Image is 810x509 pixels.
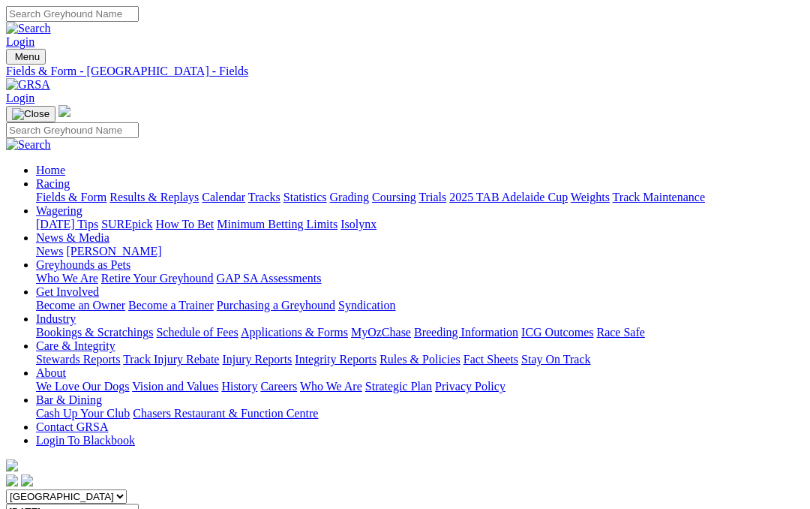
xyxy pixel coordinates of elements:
[36,420,108,433] a: Contact GRSA
[156,326,238,339] a: Schedule of Fees
[365,380,432,393] a: Strategic Plan
[6,35,34,48] a: Login
[6,122,139,138] input: Search
[36,312,76,325] a: Industry
[36,393,102,406] a: Bar & Dining
[66,245,161,258] a: [PERSON_NAME]
[295,353,376,366] a: Integrity Reports
[36,191,804,204] div: Racing
[6,106,55,122] button: Toggle navigation
[133,407,318,420] a: Chasers Restaurant & Function Centre
[36,218,98,230] a: [DATE] Tips
[36,326,804,339] div: Industry
[109,191,199,203] a: Results & Replays
[330,191,369,203] a: Grading
[248,191,280,203] a: Tracks
[283,191,327,203] a: Statistics
[6,138,51,152] img: Search
[463,353,518,366] a: Fact Sheets
[435,380,505,393] a: Privacy Policy
[36,231,109,244] a: News & Media
[202,191,245,203] a: Calendar
[36,204,82,217] a: Wagering
[36,326,153,339] a: Bookings & Scratchings
[217,218,337,230] a: Minimum Betting Limits
[613,191,705,203] a: Track Maintenance
[36,177,70,190] a: Racing
[36,245,804,258] div: News & Media
[101,218,152,230] a: SUREpick
[36,164,65,176] a: Home
[36,339,115,352] a: Care & Integrity
[217,272,322,285] a: GAP SA Assessments
[156,218,214,230] a: How To Bet
[338,299,395,312] a: Syndication
[132,380,218,393] a: Vision and Values
[6,78,50,92] img: GRSA
[260,380,297,393] a: Careers
[222,353,292,366] a: Injury Reports
[123,353,219,366] a: Track Injury Rebate
[596,326,644,339] a: Race Safe
[36,407,130,420] a: Cash Up Your Club
[571,191,610,203] a: Weights
[217,299,335,312] a: Purchasing a Greyhound
[521,353,590,366] a: Stay On Track
[36,380,804,393] div: About
[36,434,135,447] a: Login To Blackbook
[449,191,568,203] a: 2025 TAB Adelaide Cup
[21,474,33,486] img: twitter.svg
[101,272,214,285] a: Retire Your Greyhound
[36,218,804,231] div: Wagering
[36,380,129,393] a: We Love Our Dogs
[36,353,120,366] a: Stewards Reports
[6,49,46,65] button: Toggle navigation
[300,380,362,393] a: Who We Are
[36,285,99,298] a: Get Involved
[36,272,804,285] div: Greyhounds as Pets
[58,105,70,117] img: logo-grsa-white.png
[6,474,18,486] img: facebook.svg
[241,326,348,339] a: Applications & Forms
[221,380,257,393] a: History
[6,6,139,22] input: Search
[36,191,106,203] a: Fields & Form
[128,299,214,312] a: Become a Trainer
[15,51,40,62] span: Menu
[36,407,804,420] div: Bar & Dining
[418,191,446,203] a: Trials
[351,326,411,339] a: MyOzChase
[12,108,49,120] img: Close
[36,366,66,379] a: About
[340,218,376,230] a: Isolynx
[521,326,593,339] a: ICG Outcomes
[6,65,804,78] a: Fields & Form - [GEOGRAPHIC_DATA] - Fields
[36,353,804,366] div: Care & Integrity
[36,299,125,312] a: Become an Owner
[6,22,51,35] img: Search
[414,326,518,339] a: Breeding Information
[379,353,460,366] a: Rules & Policies
[36,245,63,258] a: News
[6,92,34,104] a: Login
[36,272,98,285] a: Who We Are
[372,191,416,203] a: Coursing
[36,299,804,312] div: Get Involved
[6,459,18,471] img: logo-grsa-white.png
[36,258,130,271] a: Greyhounds as Pets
